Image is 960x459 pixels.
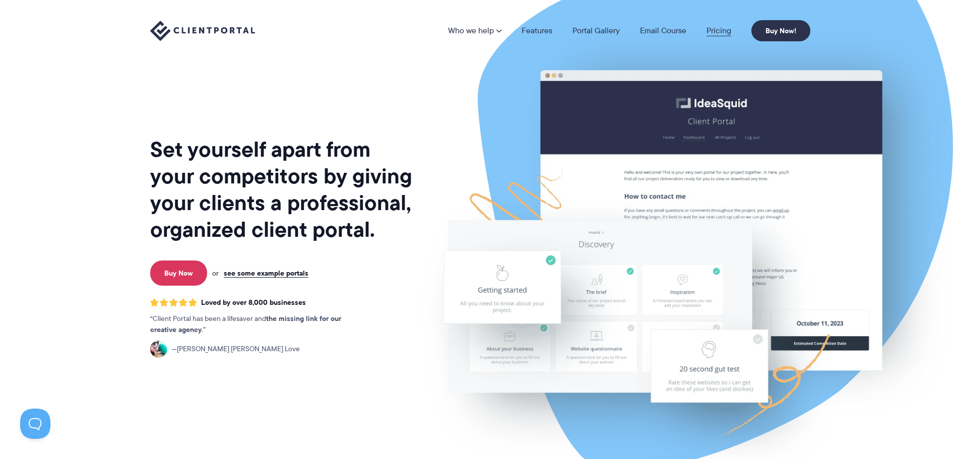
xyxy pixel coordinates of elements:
span: Loved by over 8,000 businesses [201,298,306,307]
a: Buy Now [150,260,207,286]
a: see some example portals [224,269,308,278]
a: Email Course [640,27,686,35]
a: Buy Now! [751,20,810,41]
a: Features [522,27,552,35]
p: Client Portal has been a lifesaver and . [150,313,362,336]
iframe: Toggle Customer Support [20,409,50,439]
a: Who we help [448,27,501,35]
span: or [212,269,219,278]
h1: Set yourself apart from your competitors by giving your clients a professional, organized client ... [150,136,414,243]
a: Pricing [707,27,731,35]
a: Portal Gallery [572,27,620,35]
span: [PERSON_NAME] [PERSON_NAME] Love [171,344,300,355]
strong: the missing link for our creative agency [150,313,341,335]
